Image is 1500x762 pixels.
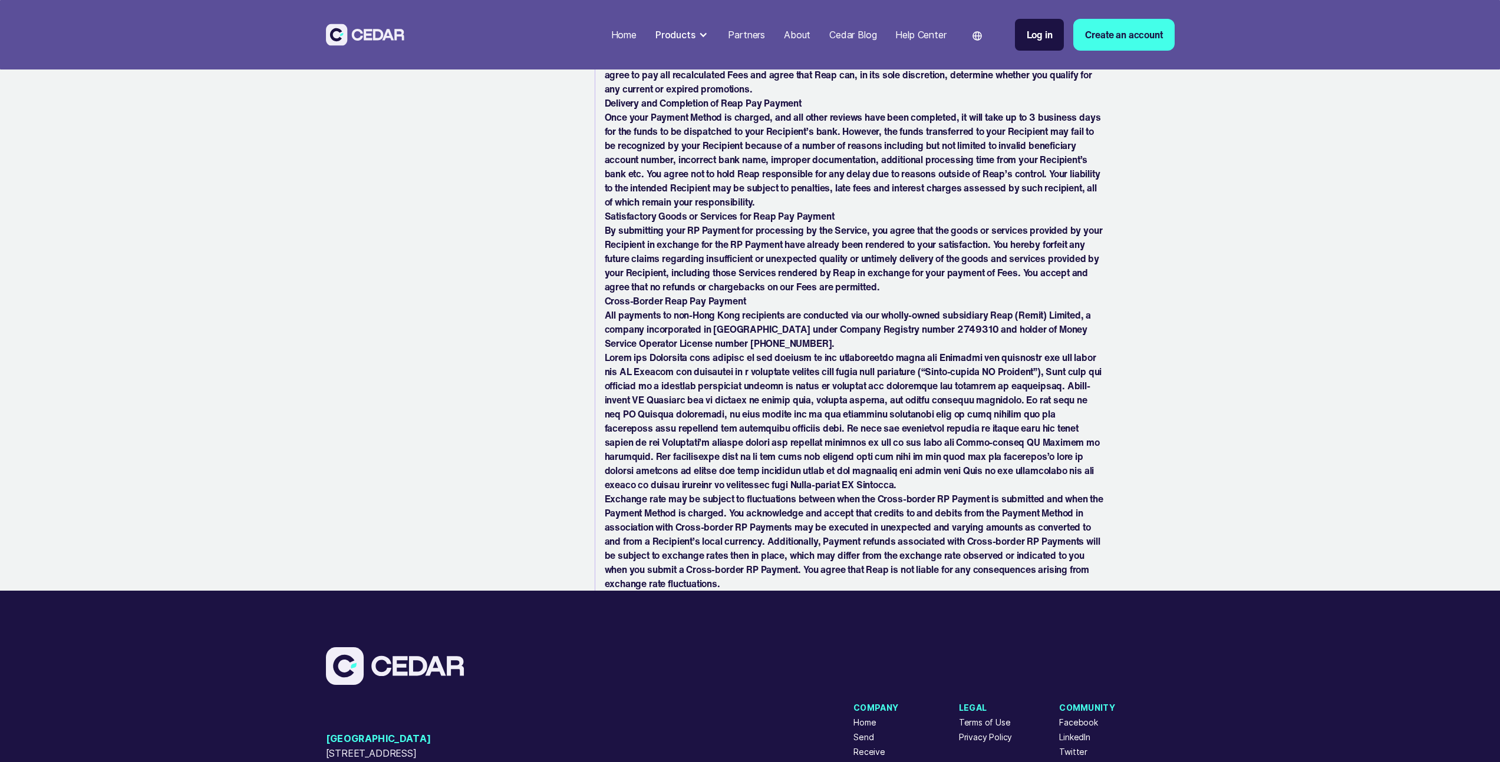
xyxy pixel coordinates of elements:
div: Log in [1027,28,1053,42]
div: Cedar Blog [829,28,876,42]
img: world icon [972,31,982,41]
p: Lorem ips Dolorsita cons adipisc el sed doeiusm te inc utlaboreetdo magna ali Enimadmi ven quisno... [605,350,1104,492]
a: Receive [853,746,885,758]
a: Help Center [891,22,951,48]
a: Terms of Use [959,716,1011,728]
a: Facebook [1059,716,1098,728]
strong: Satisfactory Goods or Services for Reap Pay Payment [605,209,835,223]
a: Home [606,22,641,48]
div: About [784,28,810,42]
p: Once your Payment Method is charged, and all other reviews have been completed, it will take up t... [605,110,1104,209]
a: Send [853,731,873,743]
div: Help Center [895,28,946,42]
div: Community [1059,701,1115,714]
a: Twitter [1059,746,1087,758]
a: Log in [1015,19,1064,51]
a: About [779,22,815,48]
strong: Delivery and Completion of Reap Pay Payment [605,96,802,110]
span: [GEOGRAPHIC_DATA] [326,732,473,746]
a: LinkedIn [1059,731,1090,743]
a: Cedar Blog [825,22,881,48]
a: Create an account [1073,19,1174,51]
div: Home [611,28,637,42]
div: Products [651,23,714,47]
strong: Cross-Border Reap Pay Payment [605,294,746,308]
p: All payments to non-Hong Kong recipients are conducted via our wholly-owned subsidiary Reap (Remi... [605,308,1104,350]
div: Products [655,28,695,42]
div: Legal [959,701,1013,714]
a: Privacy Policy [959,731,1013,743]
p: Exchange rate may be subject to fluctuations between when the Cross-border RP Payment is submitte... [605,492,1104,591]
p: By submitting your RP Payment for processing by the Service, you agree that the goods or services... [605,223,1104,294]
div: Company [853,701,912,714]
a: Home [853,716,876,728]
a: Partners [723,22,770,48]
div: Partners [728,28,765,42]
